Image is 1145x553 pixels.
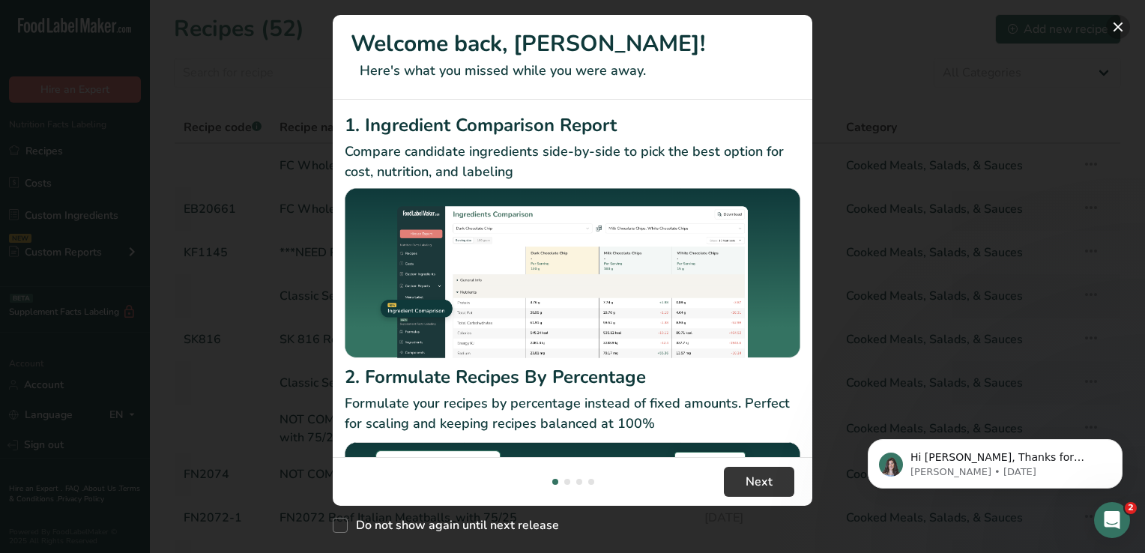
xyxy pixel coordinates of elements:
[345,112,800,139] h2: 1. Ingredient Comparison Report
[351,27,794,61] h1: Welcome back, [PERSON_NAME]!
[1125,502,1137,514] span: 2
[345,188,800,358] img: Ingredient Comparison Report
[1094,502,1130,538] iframe: Intercom live chat
[345,393,800,434] p: Formulate your recipes by percentage instead of fixed amounts. Perfect for scaling and keeping re...
[348,518,559,533] span: Do not show again until next release
[746,473,773,491] span: Next
[345,142,800,182] p: Compare candidate ingredients side-by-side to pick the best option for cost, nutrition, and labeling
[351,61,794,81] p: Here's what you missed while you were away.
[845,408,1145,513] iframe: Intercom notifications message
[724,467,794,497] button: Next
[345,363,800,390] h2: 2. Formulate Recipes By Percentage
